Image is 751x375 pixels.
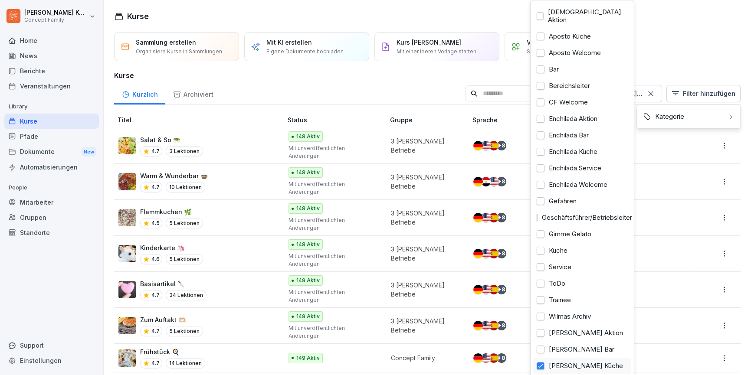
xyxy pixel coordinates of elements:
[533,143,631,160] div: Enchilada Küche
[533,4,631,28] div: [DEMOGRAPHIC_DATA] Aktion
[533,325,631,341] div: [PERSON_NAME] Aktion
[533,308,631,325] div: Wilmas Archiv
[533,45,631,61] div: Aposto Welcome
[533,259,631,275] div: Service
[533,176,631,193] div: Enchilada Welcome
[533,111,631,127] div: Enchilada Aktion
[533,242,631,259] div: Küche
[533,275,631,292] div: ToDo
[533,193,631,209] div: Gefahren
[533,292,631,308] div: Trainee
[533,209,631,226] div: Geschäftsführer/Betriebsleiter
[533,127,631,143] div: Enchilada Bar
[639,108,738,125] div: Kategorie
[533,226,631,242] div: Gimme Gelato
[636,104,741,129] div: Filter hinzufügen
[533,358,631,374] div: [PERSON_NAME] Küche
[533,160,631,176] div: Enchilada Service
[533,28,631,45] div: Aposto Küche
[533,341,631,358] div: [PERSON_NAME] Bar
[533,94,631,111] div: CF Welcome
[533,78,631,94] div: Bereichsleiter
[533,61,631,78] div: Bar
